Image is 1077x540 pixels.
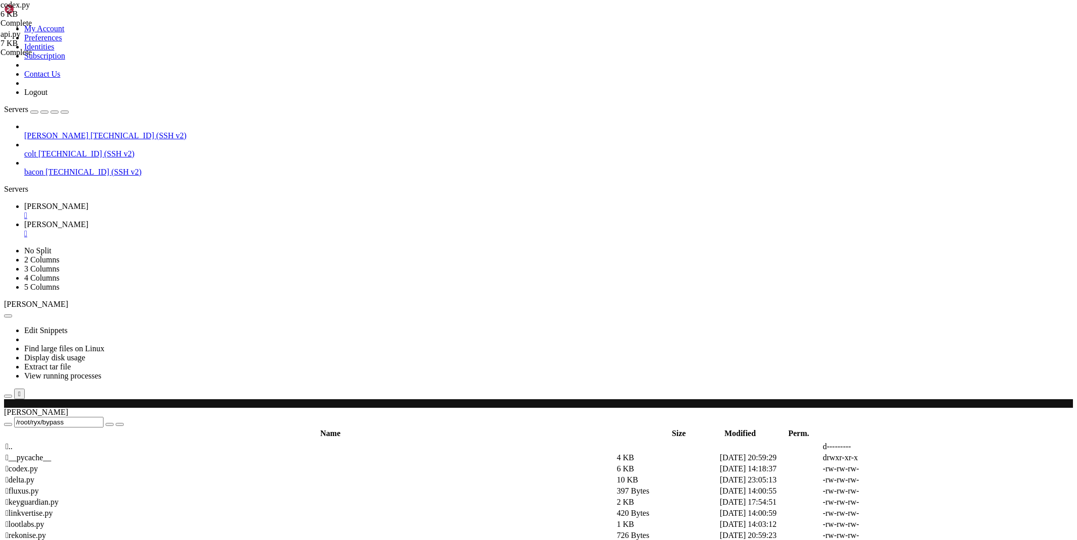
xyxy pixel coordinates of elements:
span: api.py [1,30,101,48]
div: 6 KB [1,10,101,19]
span: codex.py [1,1,101,19]
span: codex.py [1,1,30,9]
div: Complete [1,19,101,28]
span: api.py [1,30,21,38]
div: Complete [1,48,101,57]
div: 7 KB [1,39,101,48]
